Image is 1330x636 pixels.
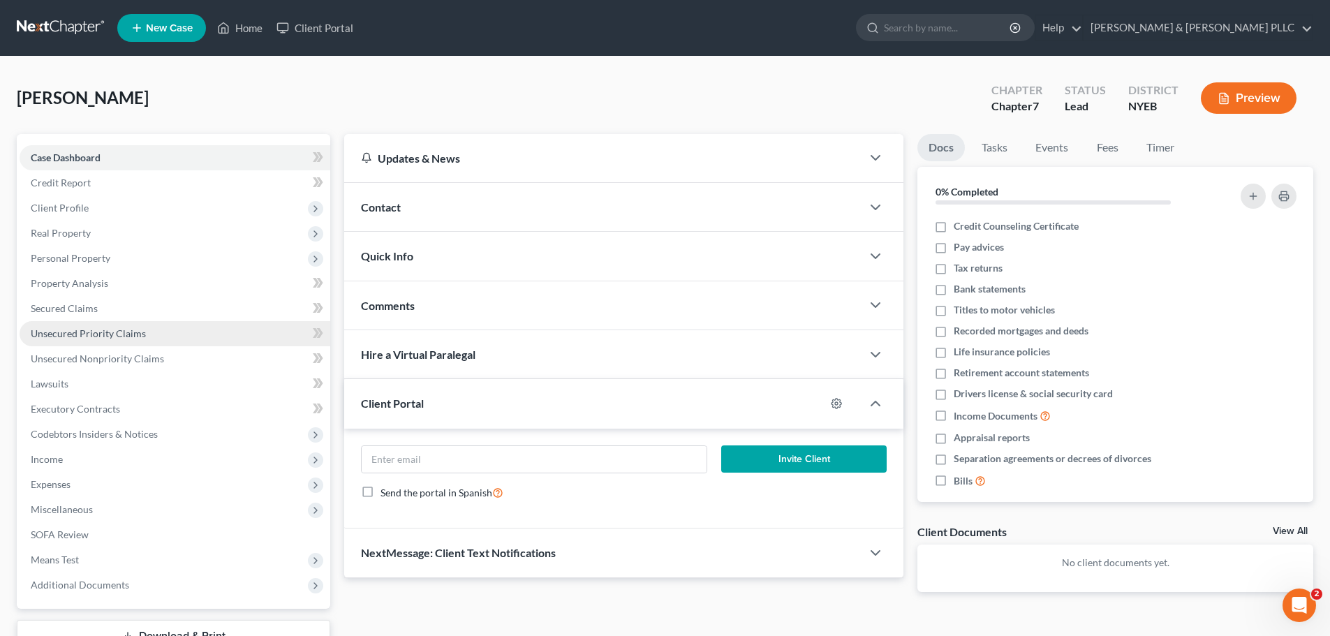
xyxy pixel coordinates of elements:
span: Drivers license & social security card [954,387,1113,401]
span: Appraisal reports [954,431,1030,445]
span: Credit Counseling Certificate [954,219,1079,233]
strong: 0% Completed [936,186,998,198]
div: Lead [1065,98,1106,114]
a: Tasks [970,134,1019,161]
a: Home [210,15,269,40]
a: Help [1035,15,1082,40]
button: Preview [1201,82,1296,114]
a: View All [1273,526,1308,536]
div: Status [1065,82,1106,98]
div: Updates & News [361,151,845,165]
span: 2 [1311,589,1322,600]
span: Retirement account statements [954,366,1089,380]
span: Pay advices [954,240,1004,254]
span: NextMessage: Client Text Notifications [361,546,556,559]
span: Lawsuits [31,378,68,390]
span: Income [31,453,63,465]
iframe: Intercom live chat [1283,589,1316,622]
span: Comments [361,299,415,312]
span: 7 [1033,99,1039,112]
a: Fees [1085,134,1130,161]
span: Expenses [31,478,71,490]
span: Credit Report [31,177,91,188]
button: Invite Client [721,445,887,473]
span: Tax returns [954,261,1003,275]
span: Recorded mortgages and deeds [954,324,1088,338]
span: Bills [954,474,973,488]
a: [PERSON_NAME] & [PERSON_NAME] PLLC [1084,15,1313,40]
span: Quick Info [361,249,413,262]
a: Unsecured Nonpriority Claims [20,346,330,371]
span: Client Profile [31,202,89,214]
span: Life insurance policies [954,345,1050,359]
span: Means Test [31,554,79,565]
span: Send the portal in Spanish [380,487,492,498]
span: Unsecured Nonpriority Claims [31,353,164,364]
span: Codebtors Insiders & Notices [31,428,158,440]
a: Credit Report [20,170,330,195]
a: Lawsuits [20,371,330,397]
span: Property Analysis [31,277,108,289]
span: Contact [361,200,401,214]
span: Titles to motor vehicles [954,303,1055,317]
input: Enter email [362,446,706,473]
div: NYEB [1128,98,1178,114]
span: Secured Claims [31,302,98,314]
span: SOFA Review [31,528,89,540]
div: Client Documents [917,524,1007,539]
a: Property Analysis [20,271,330,296]
a: Client Portal [269,15,360,40]
a: Executory Contracts [20,397,330,422]
span: Income Documents [954,409,1037,423]
span: Client Portal [361,397,424,410]
a: Timer [1135,134,1185,161]
a: Docs [917,134,965,161]
a: Events [1024,134,1079,161]
input: Search by name... [884,15,1012,40]
span: New Case [146,23,193,34]
span: Unsecured Priority Claims [31,327,146,339]
span: Bank statements [954,282,1026,296]
span: Executory Contracts [31,403,120,415]
div: Chapter [991,98,1042,114]
span: [PERSON_NAME] [17,87,149,108]
span: Separation agreements or decrees of divorces [954,452,1151,466]
div: District [1128,82,1178,98]
span: Hire a Virtual Paralegal [361,348,475,361]
div: Chapter [991,82,1042,98]
span: Additional Documents [31,579,129,591]
span: Personal Property [31,252,110,264]
a: Unsecured Priority Claims [20,321,330,346]
a: SOFA Review [20,522,330,547]
span: Miscellaneous [31,503,93,515]
a: Secured Claims [20,296,330,321]
p: No client documents yet. [929,556,1302,570]
span: Case Dashboard [31,151,101,163]
span: Real Property [31,227,91,239]
a: Case Dashboard [20,145,330,170]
